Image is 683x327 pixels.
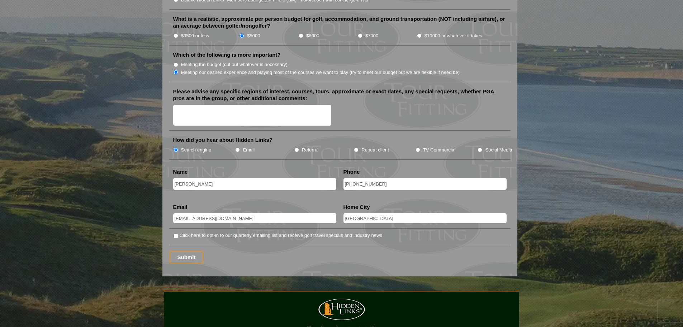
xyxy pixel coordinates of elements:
[173,51,281,59] label: Which of the following is more important?
[170,251,204,263] input: Submit
[361,146,389,154] label: Repeat client
[302,146,319,154] label: Referral
[180,232,382,239] label: Click here to opt-in to our quarterly emailing list and receive golf travel specials and industry...
[173,136,273,144] label: How did you hear about Hidden Links?
[181,32,209,39] label: $3500 or less
[247,32,260,39] label: $5000
[173,88,507,102] label: Please advise any specific regions of interest, courses, tours, approximate or exact dates, any s...
[343,204,370,211] label: Home City
[181,146,212,154] label: Search engine
[306,32,319,39] label: $6000
[424,32,482,39] label: $10000 or whatever it takes
[423,146,455,154] label: TV Commercial
[365,32,378,39] label: $7000
[181,61,288,68] label: Meeting the budget (cut out whatever is necessary)
[485,146,512,154] label: Social Media
[243,146,255,154] label: Email
[173,204,188,211] label: Email
[181,69,460,76] label: Meeting our desired experience and playing most of the courses we want to play (try to meet our b...
[173,15,507,29] label: What is a realistic, approximate per person budget for golf, accommodation, and ground transporta...
[173,168,188,176] label: Name
[343,168,360,176] label: Phone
